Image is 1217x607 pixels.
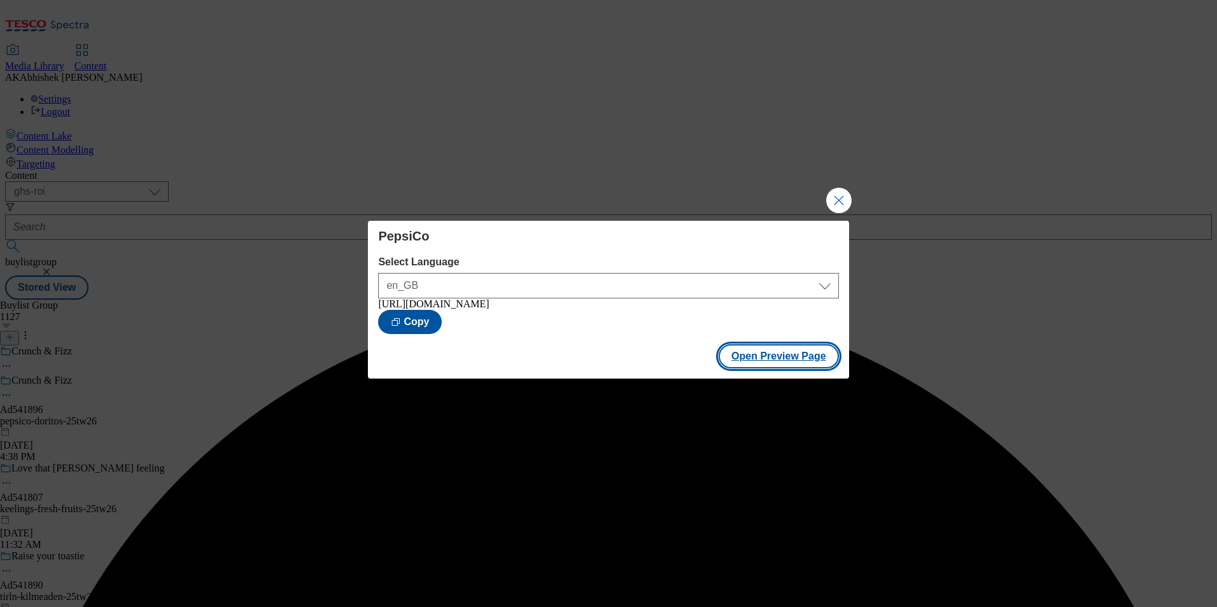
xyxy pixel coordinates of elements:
[378,298,838,310] div: [URL][DOMAIN_NAME]
[378,310,442,334] button: Copy
[826,188,852,213] button: Close Modal
[719,344,839,368] button: Open Preview Page
[378,256,838,268] label: Select Language
[378,228,838,244] h4: PepsiCo
[368,221,848,379] div: Modal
